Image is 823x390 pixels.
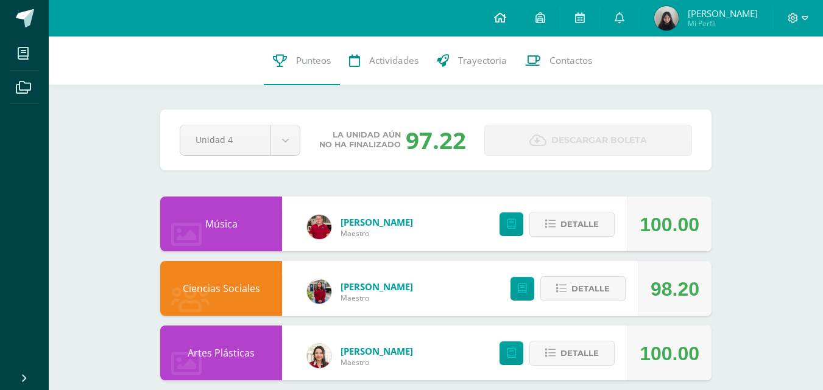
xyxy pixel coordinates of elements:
[551,125,647,155] span: Descargar boleta
[180,125,300,155] a: Unidad 4
[560,342,599,364] span: Detalle
[160,326,282,380] div: Artes Plásticas
[654,6,679,30] img: b98dcfdf1e9a445b6df2d552ad5736ea.png
[160,197,282,251] div: Música
[571,277,610,300] span: Detalle
[640,326,699,381] div: 100.00
[428,37,516,85] a: Trayectoria
[406,124,466,156] div: 97.22
[369,54,419,67] span: Actividades
[341,280,413,293] a: [PERSON_NAME]
[549,54,592,67] span: Contactos
[341,357,413,367] span: Maestro
[340,37,428,85] a: Actividades
[458,54,507,67] span: Trayectoria
[319,130,401,150] span: La unidad aún no ha finalizado
[651,262,699,316] div: 98.20
[640,197,699,252] div: 100.00
[341,345,413,357] a: [PERSON_NAME]
[529,212,615,237] button: Detalle
[307,279,331,304] img: e1f0730b59be0d440f55fb027c9eff26.png
[341,216,413,228] a: [PERSON_NAME]
[296,54,331,67] span: Punteos
[341,293,413,303] span: Maestro
[516,37,601,85] a: Contactos
[307,344,331,368] img: 08cdfe488ee6e762f49c3a355c2599e7.png
[307,215,331,239] img: 7947534db6ccf4a506b85fa3326511af.png
[529,341,615,366] button: Detalle
[688,18,758,29] span: Mi Perfil
[560,213,599,235] span: Detalle
[160,261,282,316] div: Ciencias Sociales
[688,7,758,19] span: [PERSON_NAME]
[196,125,255,154] span: Unidad 4
[264,37,340,85] a: Punteos
[540,276,626,301] button: Detalle
[341,228,413,239] span: Maestro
